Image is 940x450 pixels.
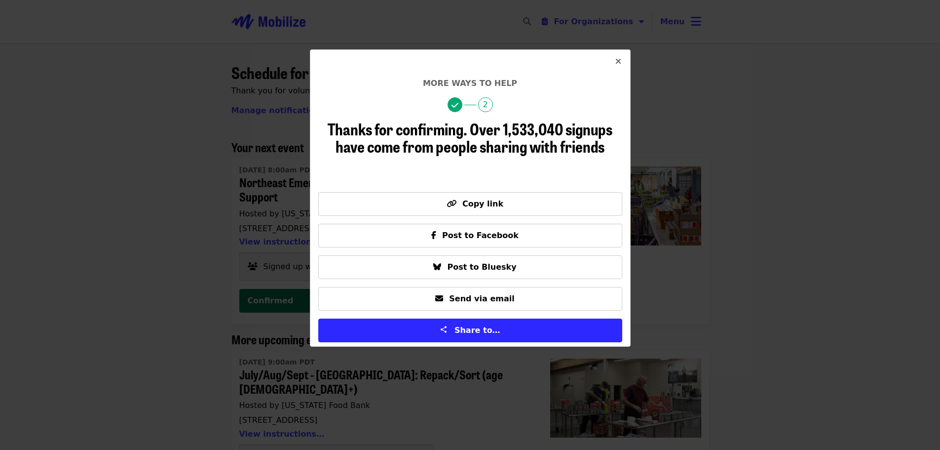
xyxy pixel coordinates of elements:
i: bluesky icon [433,262,441,272]
span: Post to Bluesky [447,262,516,272]
span: Over 1,533,040 signups have come from people sharing with friends [336,117,612,158]
button: Post to Bluesky [318,255,622,279]
button: Share to… [318,319,622,342]
i: times icon [615,57,621,66]
i: envelope icon [435,294,443,303]
span: Share to… [454,326,500,335]
span: Send via email [449,294,514,303]
button: Copy link [318,192,622,216]
span: More ways to help [423,79,517,88]
span: Copy link [462,199,503,208]
i: facebook-f icon [431,231,436,240]
span: 2 [478,97,493,112]
img: Share [440,326,448,333]
span: Thanks for confirming. [328,117,467,140]
button: Close [606,50,630,74]
i: check icon [451,101,458,110]
button: Send via email [318,287,622,311]
i: link icon [447,199,456,208]
button: Post to Facebook [318,224,622,247]
span: Post to Facebook [442,231,519,240]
